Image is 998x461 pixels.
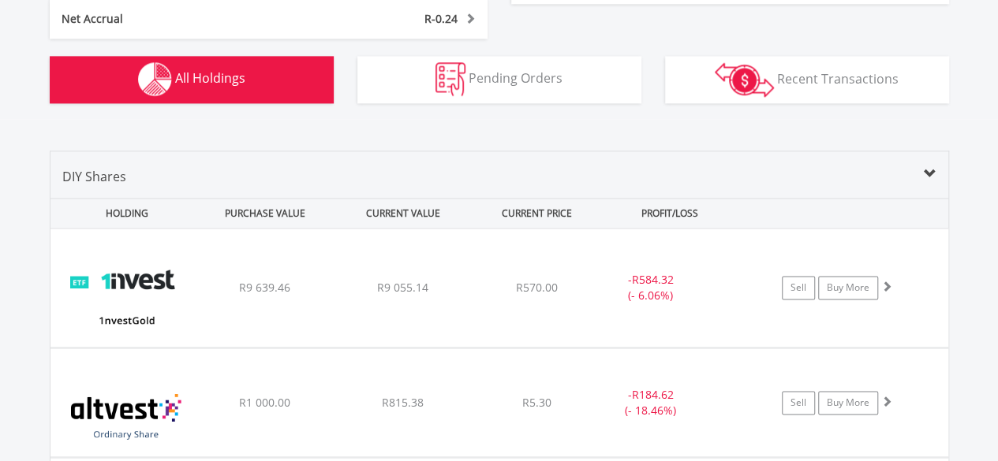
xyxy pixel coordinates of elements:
[592,272,711,303] div: - (- 6.06%)
[782,276,815,299] a: Sell
[175,69,245,87] span: All Holdings
[377,280,428,295] span: R9 055.14
[665,56,949,103] button: Recent Transactions
[435,62,465,96] img: pending_instructions-wht.png
[516,280,558,295] span: R570.00
[522,395,551,410] span: R5.30
[715,62,774,97] img: transactions-zar-wht.png
[50,11,305,27] div: Net Accrual
[603,199,738,228] div: PROFIT/LOSS
[592,387,711,418] div: - (- 18.46%)
[357,56,641,103] button: Pending Orders
[818,276,878,299] a: Buy More
[382,395,424,410] span: R815.38
[62,168,126,185] span: DIY Shares
[818,391,878,415] a: Buy More
[198,199,333,228] div: PURCHASE VALUE
[632,387,674,402] span: R184.62
[50,56,334,103] button: All Holdings
[239,395,290,410] span: R1 000.00
[473,199,599,228] div: CURRENT PRICE
[469,69,563,87] span: Pending Orders
[239,280,290,295] span: R9 639.46
[51,199,195,228] div: HOLDING
[138,62,172,96] img: holdings-wht.png
[58,368,194,452] img: EQU.ZA.ALV.png
[777,69,899,87] span: Recent Transactions
[58,248,194,343] img: EQU.ZA.ETFGLD.png
[336,199,471,228] div: CURRENT VALUE
[632,272,674,287] span: R584.32
[424,11,458,26] span: R-0.24
[782,391,815,415] a: Sell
